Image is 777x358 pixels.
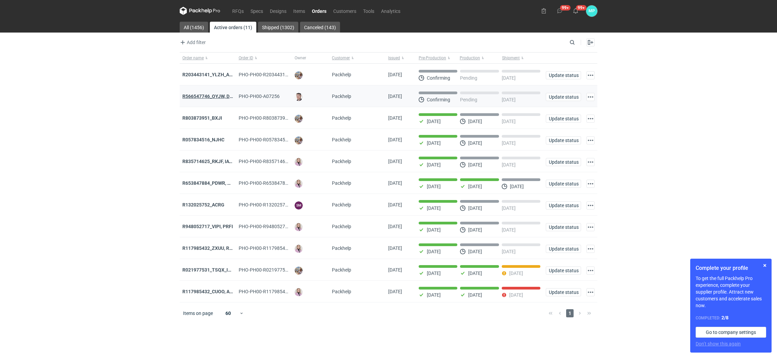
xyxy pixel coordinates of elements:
p: [DATE] [502,119,516,124]
img: Maciej Sikora [295,93,303,101]
p: [DATE] [502,162,516,167]
a: Tools [360,7,378,15]
figcaption: MP [586,5,597,17]
img: Klaudia Wiśniewska [295,223,303,231]
button: 99+ [570,5,581,16]
a: Analytics [378,7,404,15]
button: Issued [385,53,416,63]
span: Customer [332,55,350,61]
span: Add filter [179,38,206,46]
button: Actions [586,136,595,144]
button: Customer [329,53,385,63]
strong: R117985432_CUOO, AZGB, OQAV [182,289,254,294]
span: Update status [549,181,578,186]
span: Update status [549,95,578,99]
p: To get the full Packhelp Pro experience, complete your supplier profile. Attract new customers an... [696,275,766,309]
p: [DATE] [509,292,523,298]
div: Martyna Paroń [586,5,597,17]
span: PHO-PH00-R803873951_BXJI [239,115,303,121]
h1: Complete your profile [696,264,766,272]
span: 11/09/2025 [388,180,402,186]
span: PHO-PH00-R117985432_ZXUU,-RNMV,-VLQR [239,245,334,251]
button: Update status [546,223,581,231]
button: Add filter [178,38,206,46]
p: [DATE] [427,292,441,298]
span: PHO-PH00-R117985432_CUOO,-AZGB,-OQAV [239,289,335,294]
span: Update status [549,268,578,273]
span: Update status [549,203,578,208]
div: Completed: [696,314,766,321]
span: Packhelp [332,224,351,229]
p: Confirming [427,75,450,81]
img: Klaudia Wiśniewska [295,245,303,253]
span: 11/09/2025 [388,202,402,207]
p: Pending [460,97,477,102]
strong: R021977531_TSQX_IDUW [182,267,238,273]
span: 23/09/2025 [388,72,402,77]
p: [DATE] [502,205,516,211]
a: R132025752_ACRG [182,202,224,207]
button: Actions [586,223,595,231]
a: R835714625_RKJF, IAVU, SFPF, TXLA [182,159,262,164]
span: 10/09/2025 [388,224,402,229]
a: RFQs [229,7,247,15]
button: Actions [586,93,595,101]
span: Update status [549,246,578,251]
span: PHO-PH00-R203443141_YLZH_AHYW [239,72,319,77]
span: Packhelp [332,289,351,294]
span: Update status [549,290,578,295]
p: [DATE] [502,97,516,102]
a: Canceled (143) [300,22,340,33]
a: R803873951_BXJI [182,115,222,121]
p: [DATE] [502,140,516,146]
span: Pre-Production [419,55,446,61]
span: Production [460,55,480,61]
a: R566547746_OYJW, DJBN, [PERSON_NAME], [PERSON_NAME], OYBW, UUIL [182,94,343,99]
a: R948052717_VIPI, PRFI [182,224,233,229]
span: Owner [295,55,306,61]
span: Packhelp [332,202,351,207]
span: PHO-PH00-R835714625_RKJF,-IAVU,-SFPF,-TXLA [239,159,343,164]
p: Confirming [427,97,450,102]
strong: R653847884_PDWR, OHJS, IVNK [182,180,253,186]
a: R117985432_ZXUU, RNMV, VLQR [182,245,254,251]
figcaption: SM [295,201,303,210]
p: [DATE] [502,75,516,81]
button: Don’t show this again [696,340,741,347]
p: [DATE] [427,119,441,124]
span: Shipment [502,55,520,61]
p: [DATE] [427,249,441,254]
span: 16/09/2025 [388,137,402,142]
button: Update status [546,158,581,166]
span: PHO-PH00-R948052717_VIPI,-PRFI [239,224,314,229]
span: 30/06/2025 [388,289,402,294]
span: Items on page [183,310,213,317]
button: Production [458,53,501,63]
p: [DATE] [468,119,482,124]
button: Order ID [236,53,292,63]
img: Klaudia Wiśniewska [295,180,303,188]
p: [DATE] [468,184,482,189]
span: 19/09/2025 [388,94,402,99]
a: Items [290,7,308,15]
a: Customers [330,7,360,15]
input: Search [568,38,590,46]
p: [DATE] [427,140,441,146]
p: [DATE] [509,271,523,276]
button: Actions [586,180,595,188]
a: Orders [308,7,330,15]
button: Shipment [501,53,543,63]
span: Update status [549,138,578,143]
span: Packhelp [332,115,351,121]
span: Update status [549,225,578,230]
svg: Packhelp Pro [180,7,220,15]
p: [DATE] [468,249,482,254]
img: Klaudia Wiśniewska [295,288,303,296]
span: Packhelp [332,72,351,77]
p: [DATE] [510,184,524,189]
img: Klaudia Wiśniewska [295,158,303,166]
img: Michał Palasek [295,71,303,79]
p: [DATE] [502,227,516,233]
p: [DATE] [502,249,516,254]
